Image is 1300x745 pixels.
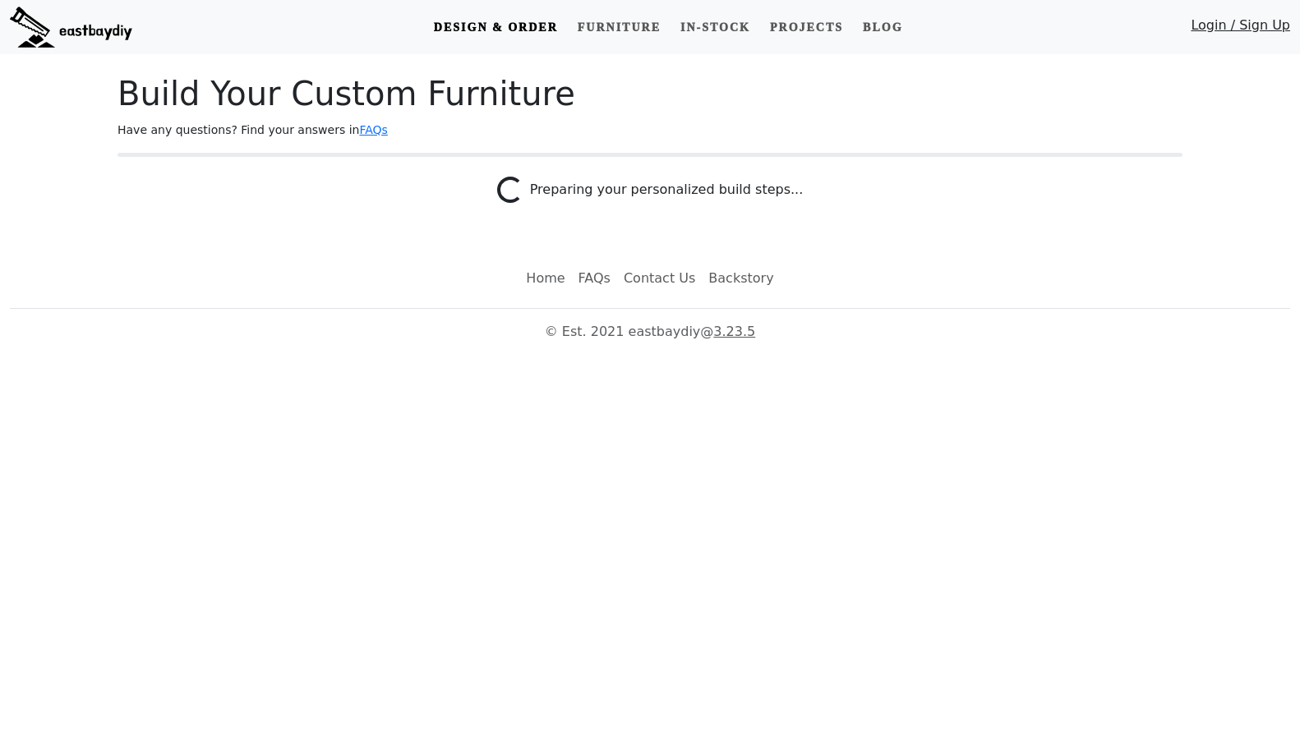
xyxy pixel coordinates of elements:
a: Furniture [571,12,667,43]
a: 3.23.5 [713,324,755,339]
a: Contact Us [617,262,702,295]
p: © Est. 2021 eastbaydiy @ [10,322,1290,342]
div: Preparing your personalized build steps... [530,180,804,203]
a: Home [519,262,571,295]
img: eastbaydiy [10,7,132,48]
a: In-stock [674,12,757,43]
a: Projects [763,12,850,43]
h1: Build Your Custom Furniture [118,74,1182,113]
small: Have any questions? Find your answers in [118,123,388,136]
a: Design & Order [427,12,565,43]
a: Blog [856,12,909,43]
a: Backstory [702,262,780,295]
a: Login / Sign Up [1191,16,1290,43]
a: FAQs [359,123,387,136]
a: FAQs [572,262,617,295]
